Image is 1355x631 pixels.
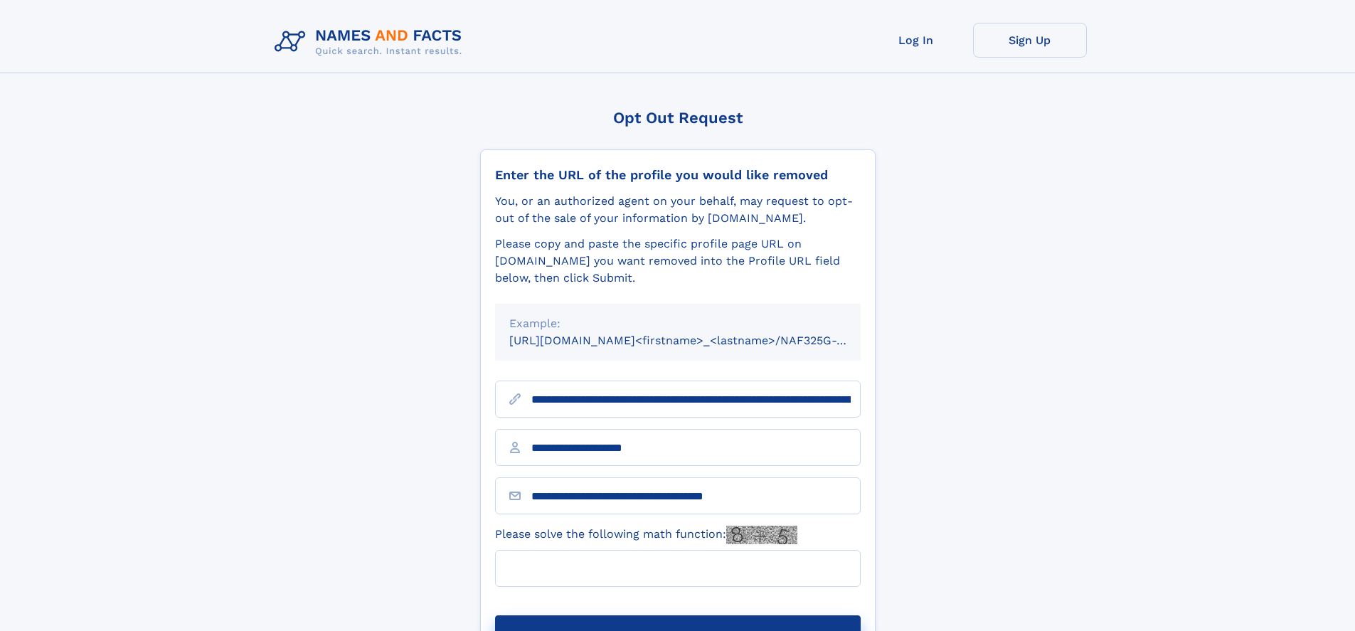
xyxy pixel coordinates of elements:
small: [URL][DOMAIN_NAME]<firstname>_<lastname>/NAF325G-xxxxxxxx [509,334,888,347]
div: Opt Out Request [480,109,876,127]
img: Logo Names and Facts [269,23,474,61]
div: Please copy and paste the specific profile page URL on [DOMAIN_NAME] you want removed into the Pr... [495,235,861,287]
a: Log In [859,23,973,58]
div: Example: [509,315,846,332]
div: Enter the URL of the profile you would like removed [495,167,861,183]
label: Please solve the following math function: [495,526,797,544]
div: You, or an authorized agent on your behalf, may request to opt-out of the sale of your informatio... [495,193,861,227]
a: Sign Up [973,23,1087,58]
